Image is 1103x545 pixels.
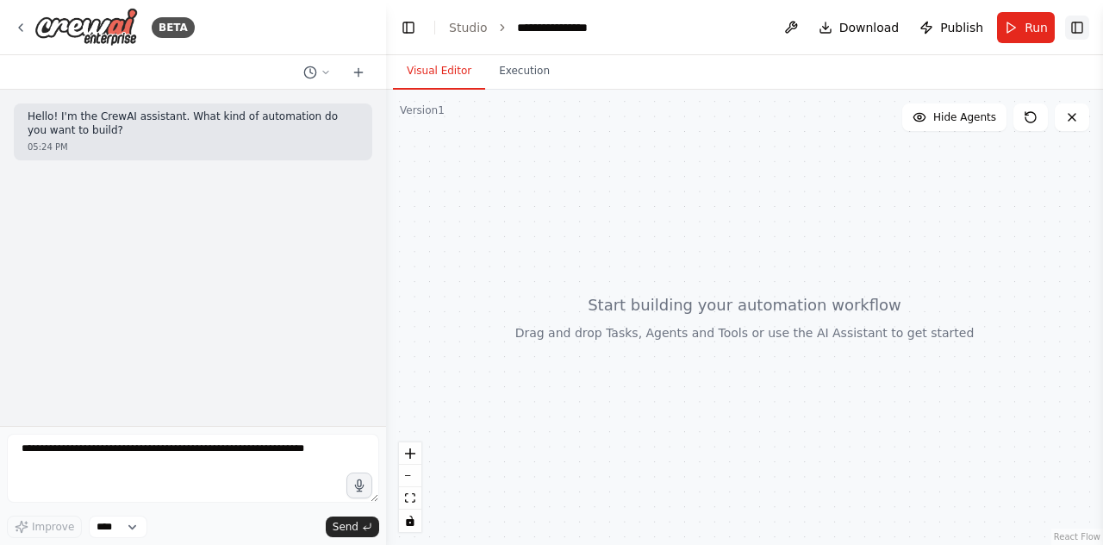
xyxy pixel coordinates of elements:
span: Improve [32,520,74,534]
span: Send [333,520,358,534]
div: 05:24 PM [28,141,358,153]
div: Version 1 [400,103,445,117]
button: Send [326,517,379,537]
button: Run [997,12,1055,43]
nav: breadcrumb [449,19,602,36]
button: Switch to previous chat [296,62,338,83]
button: Start a new chat [345,62,372,83]
span: Publish [940,19,983,36]
span: Download [839,19,900,36]
button: Hide left sidebar [396,16,421,40]
a: React Flow attribution [1054,532,1100,542]
button: fit view [399,487,421,510]
button: Download [812,12,907,43]
button: zoom out [399,465,421,487]
button: Execution [485,53,564,90]
div: React Flow controls [399,442,421,532]
a: Studio [449,21,488,34]
button: Show right sidebar [1065,16,1089,40]
p: Hello! I'm the CrewAI assistant. What kind of automation do you want to build? [28,110,358,137]
button: zoom in [399,442,421,465]
button: Publish [913,12,990,43]
button: Click to speak your automation idea [346,473,372,498]
span: Run [1025,19,1048,36]
button: Improve [7,516,82,538]
button: Hide Agents [902,103,1006,131]
button: toggle interactivity [399,510,421,532]
img: Logo [34,8,138,47]
button: Visual Editor [393,53,485,90]
span: Hide Agents [933,110,996,124]
div: BETA [152,17,195,38]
